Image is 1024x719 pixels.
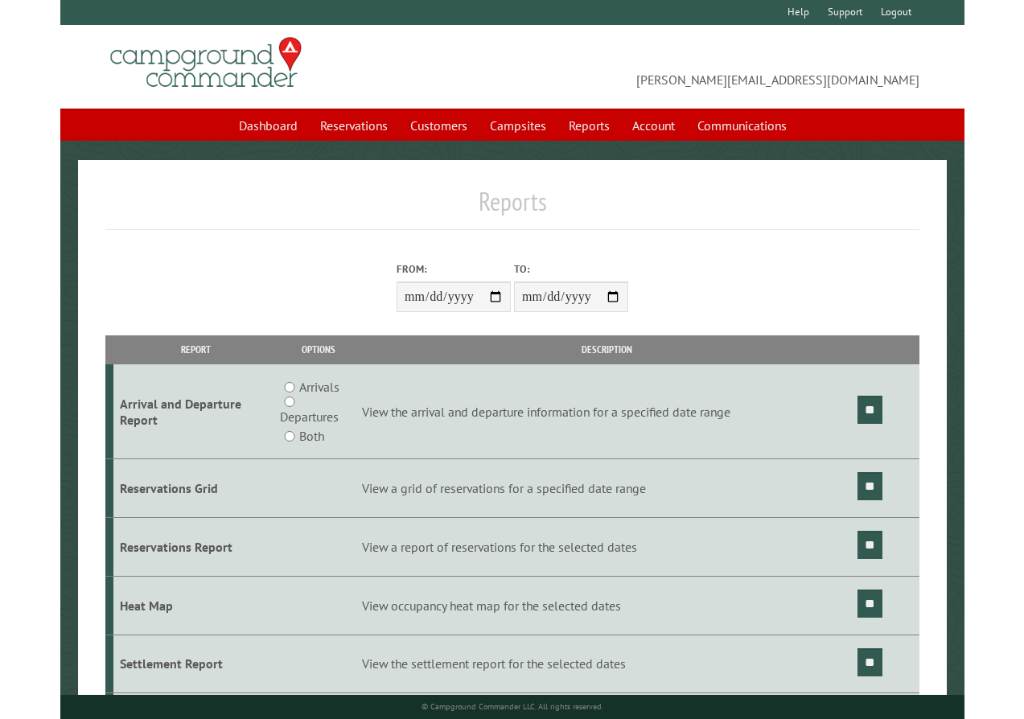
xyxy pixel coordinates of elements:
span: [PERSON_NAME][EMAIL_ADDRESS][DOMAIN_NAME] [452,44,859,89]
img: Campground Commander [45,31,246,94]
label: Arrivals [239,377,279,396]
td: Reservations Grid [53,459,217,518]
td: View a grid of reservations for a specified date range [299,459,795,518]
a: Reservations [250,110,337,141]
td: Arrival and Departure Report [53,364,217,459]
h1: Reports [45,186,859,230]
th: Options [217,335,298,364]
td: Reservations Report [53,517,217,576]
label: Both [239,426,264,446]
a: Dashboard [169,110,247,141]
td: Settlement Report [53,635,217,693]
label: Departures [220,407,278,426]
a: Campsites [420,110,496,141]
a: Account [562,110,624,141]
label: To: [454,261,568,277]
small: © Campground Commander LLC. All rights reserved. [361,701,543,712]
td: Heat Map [53,576,217,635]
a: Reports [499,110,559,141]
td: View the settlement report for the selected dates [299,635,795,693]
label: From: [336,261,450,277]
a: Customers [340,110,417,141]
td: View a report of reservations for the selected dates [299,517,795,576]
td: View the arrival and departure information for a specified date range [299,364,795,459]
th: Description [299,335,795,364]
a: Communications [627,110,736,141]
th: Report [53,335,217,364]
td: View occupancy heat map for the selected dates [299,576,795,635]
